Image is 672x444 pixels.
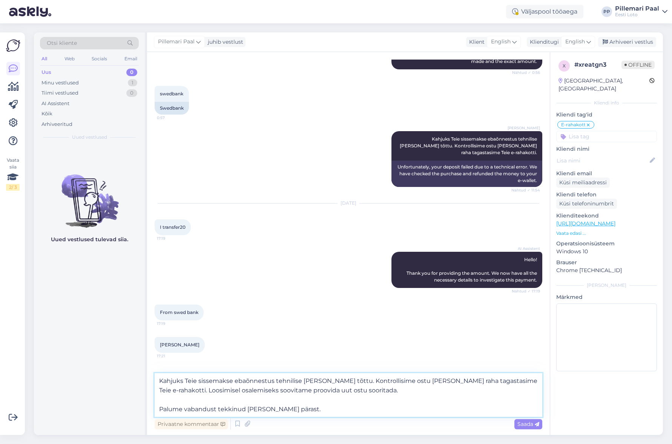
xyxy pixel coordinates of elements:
[466,38,485,46] div: Klient
[41,89,78,97] div: Tiimi vestlused
[615,12,659,18] div: Eesti Loto
[205,38,243,46] div: juhib vestlust
[41,110,52,118] div: Kõik
[160,309,198,315] span: From swed bank
[157,115,185,121] span: 0:57
[601,6,612,17] div: PP
[556,111,657,119] p: Kliendi tag'id
[128,79,137,87] div: 1
[157,321,185,326] span: 17:19
[598,37,656,47] div: Arhiveeri vestlus
[556,100,657,106] div: Kliendi info
[556,293,657,301] p: Märkmed
[512,70,540,75] span: Nähtud ✓ 0:56
[561,122,586,127] span: E-rahakott
[160,342,199,348] span: [PERSON_NAME]
[41,69,51,76] div: Uus
[126,69,137,76] div: 0
[41,100,69,107] div: AI Assistent
[556,131,657,142] input: Lisa tag
[34,161,145,229] img: No chats
[51,236,128,243] p: Uued vestlused tulevad siia.
[556,230,657,237] p: Vaata edasi ...
[556,199,617,209] div: Küsi telefoninumbrit
[41,79,79,87] div: Minu vestlused
[90,54,109,64] div: Socials
[400,136,538,155] span: Kahjuks Teie sissemakse ebaõnnestus tehnilise [PERSON_NAME] tõttu. Kontrollisime ostu [PERSON_NAM...
[72,134,107,141] span: Uued vestlused
[556,212,657,220] p: Klienditeekond
[155,373,542,417] textarea: Kahjuks Teie sissemakse ebaõnnestus tehnilise [PERSON_NAME] tõttu. Kontrollisime ostu [PERSON_NAM...
[155,200,542,207] div: [DATE]
[391,161,542,187] div: Unfortunately, your deposit failed due to a technical error. We have checked the purchase and ref...
[160,91,183,96] span: swedbank
[512,288,540,294] span: Nähtud ✓ 17:19
[6,157,20,191] div: Vaata siia
[556,282,657,289] div: [PERSON_NAME]
[155,102,189,115] div: Swedbank
[556,240,657,248] p: Operatsioonisüsteem
[558,77,649,93] div: [GEOGRAPHIC_DATA], [GEOGRAPHIC_DATA]
[126,89,137,97] div: 0
[160,224,186,230] span: I transfer20
[511,187,540,193] span: Nähtud ✓ 11:54
[556,178,610,188] div: Küsi meiliaadressi
[157,353,185,359] span: 17:21
[506,5,583,18] div: Väljaspool tööaega
[556,259,657,266] p: Brauser
[574,60,621,69] div: # xreatgn3
[491,38,511,46] span: English
[157,236,185,241] span: 17:19
[123,54,139,64] div: Email
[47,39,77,47] span: Otsi kliente
[556,145,657,153] p: Kliendi nimi
[563,63,566,69] span: x
[158,38,195,46] span: Pillemari Paal
[615,6,659,12] div: Pillemari Paal
[615,6,667,18] a: Pillemari PaalEesti Loto
[40,54,49,64] div: All
[512,246,540,251] span: AI Assistent
[63,54,76,64] div: Web
[556,248,657,256] p: Windows 10
[556,220,615,227] a: [URL][DOMAIN_NAME]
[6,38,20,53] img: Askly Logo
[41,121,72,128] div: Arhiveeritud
[6,184,20,191] div: 2 / 3
[517,421,539,427] span: Saada
[565,38,585,46] span: English
[556,266,657,274] p: Chrome [TECHNICAL_ID]
[556,170,657,178] p: Kliendi email
[527,38,559,46] div: Klienditugi
[508,125,540,131] span: [PERSON_NAME]
[557,156,648,165] input: Lisa nimi
[556,191,657,199] p: Kliendi telefon
[155,419,228,429] div: Privaatne kommentaar
[621,61,655,69] span: Offline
